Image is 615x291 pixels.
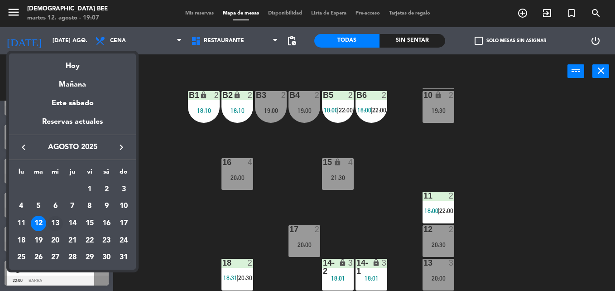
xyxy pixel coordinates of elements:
div: Mañana [9,72,136,91]
button: keyboard_arrow_right [113,141,130,153]
td: 31 de agosto de 2025 [115,249,132,267]
div: 25 [14,250,29,266]
div: 31 [116,250,131,266]
div: Hoy [9,53,136,72]
div: 27 [48,250,63,266]
div: 22 [82,233,97,248]
div: 4 [14,199,29,214]
td: 19 de agosto de 2025 [30,232,47,249]
td: 24 de agosto de 2025 [115,232,132,249]
div: 2 [99,182,114,197]
td: 26 de agosto de 2025 [30,249,47,267]
div: 16 [99,216,114,231]
div: 28 [65,250,80,266]
div: 13 [48,216,63,231]
td: 3 de agosto de 2025 [115,181,132,198]
th: viernes [81,167,98,181]
td: 16 de agosto de 2025 [98,215,115,232]
td: 29 de agosto de 2025 [81,249,98,267]
td: 13 de agosto de 2025 [47,215,64,232]
div: 29 [82,250,97,266]
i: keyboard_arrow_right [116,142,127,153]
td: 17 de agosto de 2025 [115,215,132,232]
td: 25 de agosto de 2025 [13,249,30,267]
button: keyboard_arrow_left [15,141,32,153]
td: 2 de agosto de 2025 [98,181,115,198]
td: 5 de agosto de 2025 [30,198,47,215]
td: 20 de agosto de 2025 [47,232,64,249]
span: agosto 2025 [32,141,113,153]
td: 18 de agosto de 2025 [13,232,30,249]
div: 1 [82,182,97,197]
th: jueves [64,167,81,181]
td: 7 de agosto de 2025 [64,198,81,215]
div: 15 [82,216,97,231]
th: domingo [115,167,132,181]
td: 22 de agosto de 2025 [81,232,98,249]
div: 17 [116,216,131,231]
td: 12 de agosto de 2025 [30,215,47,232]
td: 23 de agosto de 2025 [98,232,115,249]
td: 21 de agosto de 2025 [64,232,81,249]
div: 24 [116,233,131,248]
th: martes [30,167,47,181]
div: 11 [14,216,29,231]
div: 23 [99,233,114,248]
div: 3 [116,182,131,197]
div: 9 [99,199,114,214]
div: 18 [14,233,29,248]
th: sábado [98,167,115,181]
div: 30 [99,250,114,266]
div: 21 [65,233,80,248]
div: 6 [48,199,63,214]
div: 14 [65,216,80,231]
td: 15 de agosto de 2025 [81,215,98,232]
td: 6 de agosto de 2025 [47,198,64,215]
td: 14 de agosto de 2025 [64,215,81,232]
td: 8 de agosto de 2025 [81,198,98,215]
i: keyboard_arrow_left [18,142,29,153]
div: 7 [65,199,80,214]
div: 8 [82,199,97,214]
div: 19 [31,233,46,248]
td: 28 de agosto de 2025 [64,249,81,267]
div: 20 [48,233,63,248]
td: AGO. [13,181,81,198]
td: 10 de agosto de 2025 [115,198,132,215]
td: 9 de agosto de 2025 [98,198,115,215]
td: 4 de agosto de 2025 [13,198,30,215]
div: 5 [31,199,46,214]
td: 11 de agosto de 2025 [13,215,30,232]
div: Este sábado [9,91,136,116]
div: 12 [31,216,46,231]
div: Reservas actuales [9,116,136,135]
th: miércoles [47,167,64,181]
div: 10 [116,199,131,214]
td: 30 de agosto de 2025 [98,249,115,267]
div: 26 [31,250,46,266]
td: 27 de agosto de 2025 [47,249,64,267]
th: lunes [13,167,30,181]
td: 1 de agosto de 2025 [81,181,98,198]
